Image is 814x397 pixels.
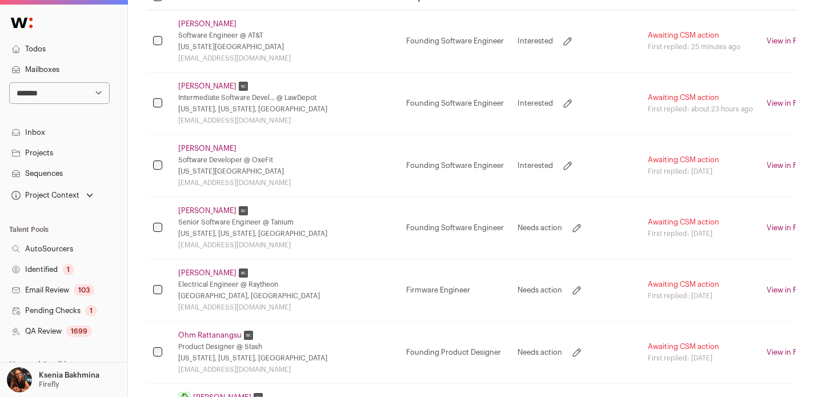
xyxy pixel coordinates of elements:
div: First replied: about 23 hours ago [648,105,753,114]
div: First replied: [DATE] [648,354,753,363]
div: [GEOGRAPHIC_DATA], [GEOGRAPHIC_DATA] [178,291,392,300]
td: Firmware Engineer [399,259,511,322]
p: Needs action [518,348,562,357]
div: First replied: [DATE] [648,229,753,238]
div: Awaiting CSM action [648,155,753,165]
div: Awaiting CSM action [648,342,753,351]
div: [US_STATE], [US_STATE], [GEOGRAPHIC_DATA] [178,354,392,363]
button: Open dropdown [5,367,102,392]
a: [PERSON_NAME] [178,19,236,29]
button: Open dropdown [9,187,95,203]
p: Interested [518,37,553,46]
td: Founding Software Engineer [399,197,511,259]
div: [EMAIL_ADDRESS][DOMAIN_NAME] [178,178,392,187]
div: [EMAIL_ADDRESS][DOMAIN_NAME] [178,240,392,250]
td: Founding Product Designer [399,322,511,384]
a: [PERSON_NAME] [178,82,236,91]
div: Software Developer @ OxeFit [178,155,392,165]
div: 1699 [66,326,92,337]
div: [EMAIL_ADDRESS][DOMAIN_NAME] [178,365,392,374]
div: 1 [85,305,97,316]
div: [US_STATE], [US_STATE], [GEOGRAPHIC_DATA] [178,105,392,114]
a: View in Front [767,162,812,169]
p: Interested [518,161,553,170]
td: Founding Software Engineer [399,73,511,135]
div: Intermediate Software Devel... @ LawDepot [178,93,392,102]
p: Firefly [39,380,59,389]
a: View in Front [767,37,812,45]
div: [EMAIL_ADDRESS][DOMAIN_NAME] [178,116,392,125]
div: 1 [62,264,74,275]
a: [PERSON_NAME] [178,144,236,153]
p: Ksenia Bakhmina [39,371,99,380]
a: [PERSON_NAME] [178,268,236,278]
p: Needs action [518,286,562,295]
div: [US_STATE], [US_STATE], [GEOGRAPHIC_DATA] [178,229,392,238]
td: Founding Software Engineer [399,10,511,73]
div: First replied: 25 minutes ago [648,42,753,51]
a: Ohm Rattanangsu [178,331,242,340]
div: Senior Software Engineer @ Tanium [178,218,392,227]
p: Needs action [518,223,562,232]
div: First replied: [DATE] [648,291,753,300]
div: [EMAIL_ADDRESS][DOMAIN_NAME] [178,303,392,312]
div: Product Designer @ Stash [178,342,392,351]
div: Awaiting CSM action [648,280,753,289]
div: Project Context [9,191,79,200]
a: View in Front [767,286,812,294]
div: 103 [74,284,94,296]
img: 13968079-medium_jpg [7,367,32,392]
div: Awaiting CSM action [648,93,753,102]
a: View in Front [767,224,812,231]
div: [EMAIL_ADDRESS][DOMAIN_NAME] [178,54,392,63]
div: Awaiting CSM action [648,218,753,227]
a: View in Front [767,99,812,107]
div: First replied: [DATE] [648,167,753,176]
a: [PERSON_NAME] [178,206,236,215]
div: Awaiting CSM action [648,31,753,40]
div: Software Engineer @ AT&T [178,31,392,40]
div: [US_STATE][GEOGRAPHIC_DATA] [178,42,392,51]
img: Wellfound [5,11,39,34]
td: Founding Software Engineer [399,135,511,197]
div: [US_STATE][GEOGRAPHIC_DATA] [178,167,392,176]
a: View in Front [767,348,812,356]
div: Electrical Engineer @ Raytheon [178,280,392,289]
p: Interested [518,99,553,108]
